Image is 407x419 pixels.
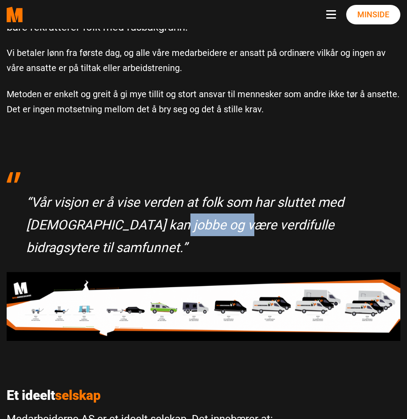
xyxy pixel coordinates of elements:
p: Vi betaler lønn fra første dag, og alle våre medarbeidere er ansatt på ordinære vilkår og ingen a... [7,45,400,75]
p: Et ideelt [7,387,400,403]
span: selskap [55,387,101,403]
img: Plansje med biler og utvikling av selskapet Host 2019 2048x359 [7,272,400,341]
button: Navbar toggle button [326,10,340,19]
p: “Vår visjon er å vise verden at folk som har sluttet med [DEMOGRAPHIC_DATA] kan jobbe og være ver... [26,191,391,259]
p: Metoden er enkelt og greit å gi mye tillit og stort ansvar til mennesker som andre ikke tør å ans... [7,87,400,117]
a: Minside [346,5,400,24]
